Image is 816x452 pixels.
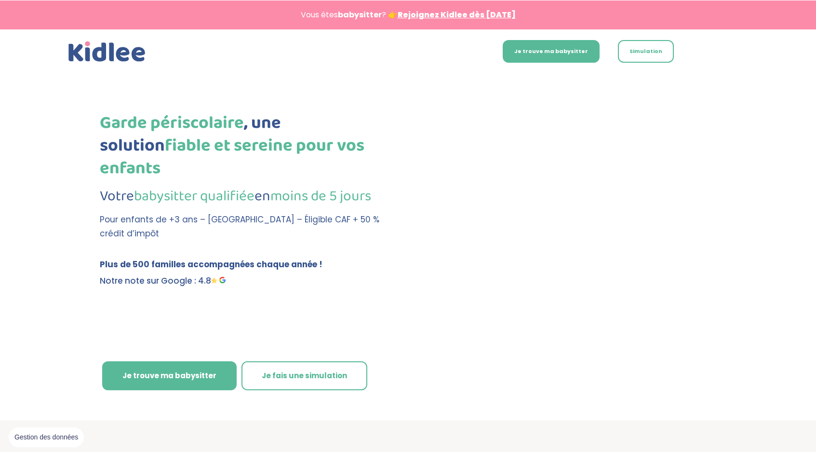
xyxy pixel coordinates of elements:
[301,9,516,20] span: Vous êtes ? 👉
[289,290,384,313] img: Mercredi
[66,39,148,65] img: logo_kidlee_bleu
[503,40,600,63] a: Je trouve ma babysitter
[100,290,184,310] img: Sortie decole
[9,427,84,448] button: Gestion des données
[100,109,281,160] span: , une solution
[100,274,391,288] p: Notre note sur Google : 4.8
[100,259,322,270] b: Plus de 500 familles accompagnées chaque année !
[66,39,148,65] a: Kidlee Logo
[100,109,364,182] span: Garde périscolaire fiable et sereine pour vos enfants
[254,185,270,208] span: en
[241,361,367,390] a: Je fais une simulation
[618,40,674,63] a: Simulation
[100,214,379,239] span: Pour enfants de +3 ans – [GEOGRAPHIC_DATA] – Éligible CAF + 50 % crédit d’impôt
[398,9,516,20] a: Rejoignez Kidlee dès [DATE]
[14,433,78,442] span: Gestion des données
[102,361,237,390] a: Je trouve ma babysitter
[100,317,175,338] img: Anniversaire
[312,317,377,340] img: Thematique
[134,185,254,208] span: babysitter qualifiée
[338,9,382,20] strong: babysitter
[414,49,422,55] img: Français
[188,317,298,338] img: Atelier thematique
[191,290,281,311] img: weekends
[100,185,134,208] span: Votre
[270,185,371,208] span: moins de 5 jours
